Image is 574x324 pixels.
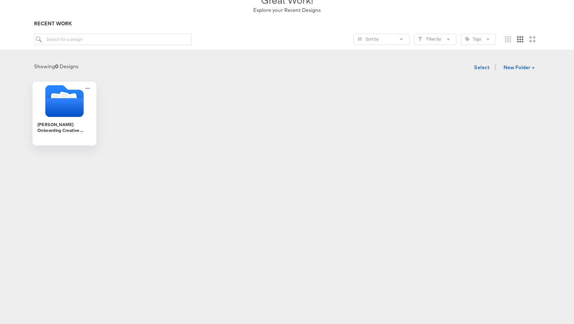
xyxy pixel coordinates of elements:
[34,34,192,45] input: Search for a design
[358,37,362,41] svg: Sliders
[529,36,535,42] svg: Large grid
[253,7,321,14] div: Explore your Recent Designs
[465,37,469,41] svg: Tag
[354,34,409,45] button: SlidersSort by
[34,20,540,27] div: RECENT WORK
[33,82,96,146] div: [PERSON_NAME] Onboarding Creative Overlays
[505,36,511,42] svg: Small grid
[37,121,92,133] div: [PERSON_NAME] Onboarding Creative Overlays
[474,63,489,72] span: Select
[414,34,456,45] button: FilterFilter by
[33,85,96,117] svg: Folder
[418,37,422,41] svg: Filter
[472,61,492,73] button: Select
[55,63,58,69] strong: 0
[34,63,78,70] div: Showing Designs
[517,36,523,42] svg: Medium grid
[498,62,540,74] button: New Folder +
[461,34,496,45] button: TagTags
